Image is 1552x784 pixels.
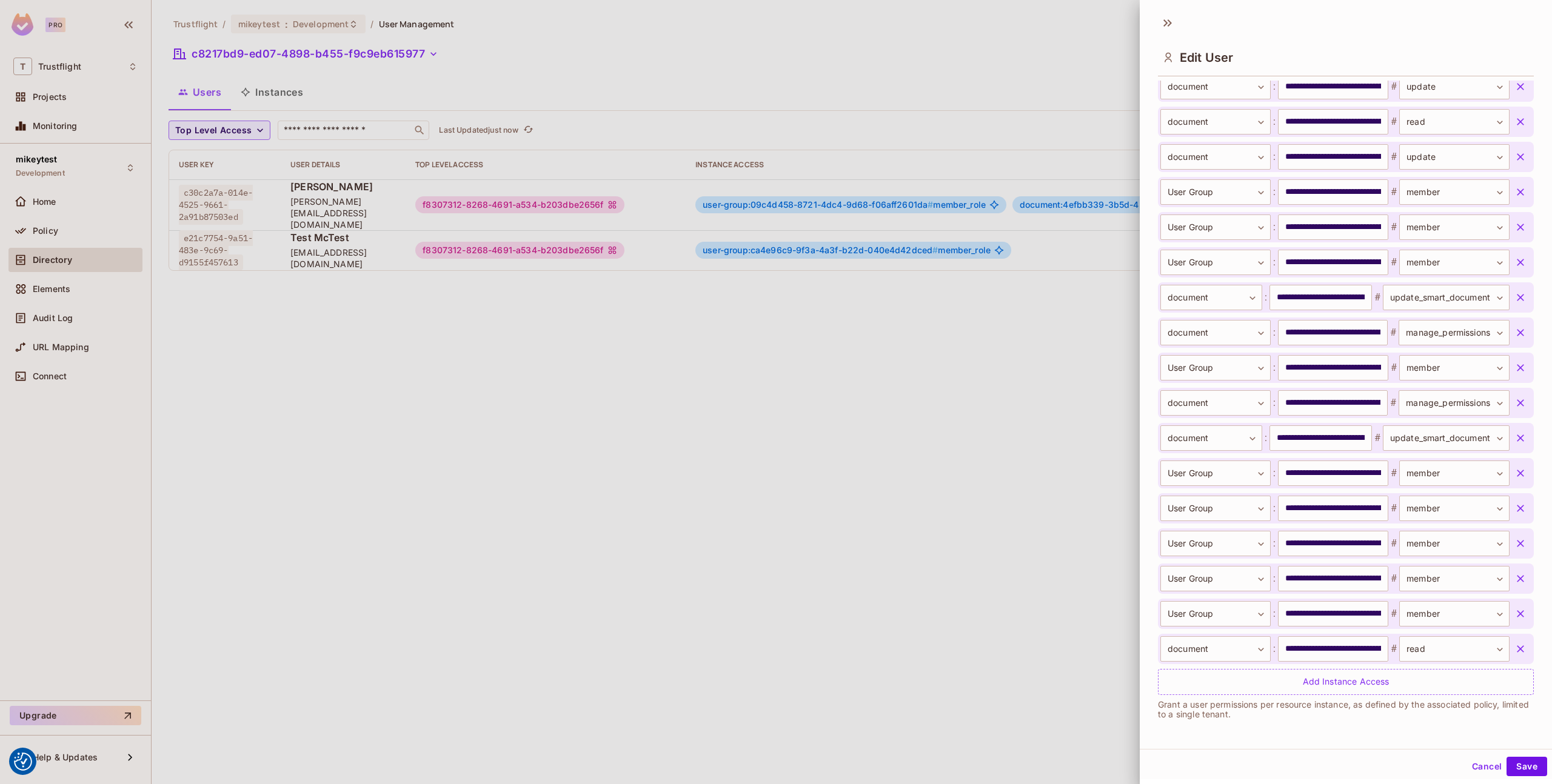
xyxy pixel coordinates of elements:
[1507,757,1547,776] button: Save
[1388,79,1399,94] span: #
[1160,250,1271,275] div: User Group
[1388,150,1399,164] span: #
[1160,214,1271,240] div: User Group
[1158,669,1534,695] div: Add Instance Access
[1160,109,1271,135] div: document
[1388,571,1399,586] span: #
[1388,255,1399,270] span: #
[1388,536,1399,551] span: #
[1262,431,1269,445] span: :
[1180,50,1233,65] span: Edit User
[1271,255,1278,270] span: :
[1271,185,1278,199] span: :
[1399,460,1510,486] div: member
[1388,396,1399,410] span: #
[1388,606,1399,621] span: #
[1160,74,1271,99] div: document
[1399,179,1510,205] div: member
[1399,601,1510,626] div: member
[1388,501,1399,516] span: #
[1160,179,1271,205] div: User Group
[1399,109,1510,135] div: read
[1160,496,1271,521] div: User Group
[1160,636,1271,662] div: document
[1160,355,1271,380] div: User Group
[1271,536,1278,551] span: :
[1160,425,1262,451] div: document
[1467,757,1507,776] button: Cancel
[1271,501,1278,516] span: :
[14,752,32,771] button: Consent Preferences
[1158,700,1534,719] p: Grant a user permissions per resource instance, as defined by the associated policy, limited to a...
[1271,642,1278,656] span: :
[1372,290,1383,305] span: #
[14,752,32,771] img: Revisit consent button
[1160,320,1271,345] div: document
[1399,390,1510,416] div: manage_permissions
[1399,320,1510,345] div: manage_permissions
[1388,642,1399,656] span: #
[1271,325,1278,340] span: :
[1160,390,1271,416] div: document
[1399,74,1510,99] div: update
[1383,285,1510,310] div: update_smart_document
[1271,79,1278,94] span: :
[1388,185,1399,199] span: #
[1399,214,1510,240] div: member
[1388,220,1399,234] span: #
[1160,566,1271,591] div: User Group
[1271,360,1278,375] span: :
[1271,150,1278,164] span: :
[1271,396,1278,410] span: :
[1160,285,1262,310] div: document
[1399,531,1510,556] div: member
[1399,355,1510,380] div: member
[1399,144,1510,170] div: update
[1399,566,1510,591] div: member
[1271,606,1278,621] span: :
[1372,431,1383,445] span: #
[1271,571,1278,586] span: :
[1399,250,1510,275] div: member
[1399,496,1510,521] div: member
[1383,425,1510,451] div: update_smart_document
[1160,531,1271,556] div: User Group
[1271,115,1278,129] span: :
[1388,115,1399,129] span: #
[1160,144,1271,170] div: document
[1399,636,1510,662] div: read
[1160,460,1271,486] div: User Group
[1388,360,1399,375] span: #
[1271,220,1278,234] span: :
[1262,290,1269,305] span: :
[1388,325,1399,340] span: #
[1160,601,1271,626] div: User Group
[1271,466,1278,480] span: :
[1388,466,1399,480] span: #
